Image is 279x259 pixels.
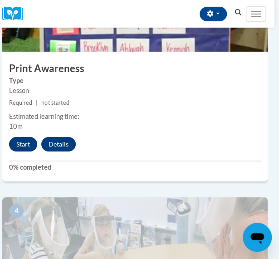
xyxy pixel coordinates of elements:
span: 4 [9,204,24,218]
iframe: Button to launch messaging window [243,223,272,252]
button: Account Settings [200,7,227,21]
button: Start [9,137,37,151]
span: 10m [9,122,23,130]
h3: Print Awareness [2,62,268,76]
button: Details [41,137,76,151]
div: Estimated learning time: [9,112,261,122]
label: 0% completed [9,162,261,172]
img: Logo brand [2,7,29,21]
span: | [36,99,38,106]
span: not started [41,99,69,106]
div: Lesson [9,86,261,96]
span: Required [9,99,32,106]
button: Search [231,7,245,18]
label: Type [9,76,261,86]
a: Cox Campus [2,7,29,21]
